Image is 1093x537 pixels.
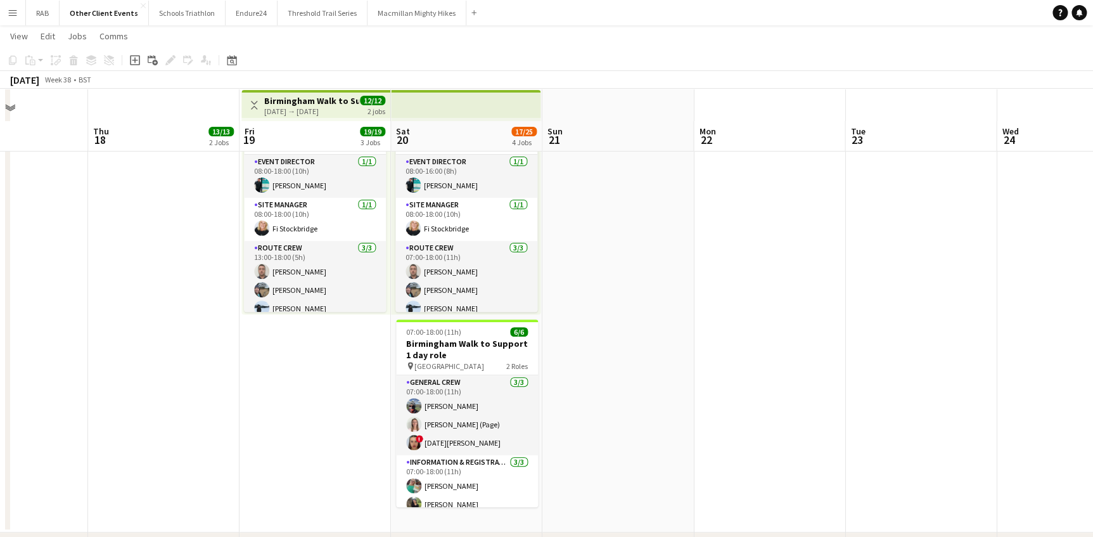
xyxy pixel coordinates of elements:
[368,105,385,116] div: 2 jobs
[149,1,226,25] button: Schools Triathlon
[244,241,386,321] app-card-role: Route Crew3/313:00-18:00 (5h)[PERSON_NAME][PERSON_NAME][PERSON_NAME]
[395,155,537,198] app-card-role: Event Director1/108:00-16:00 (8h)[PERSON_NAME]
[93,126,109,137] span: Thu
[512,138,536,147] div: 4 Jobs
[244,155,386,198] app-card-role: Event Director1/108:00-18:00 (10h)[PERSON_NAME]
[244,198,386,241] app-card-role: Site Manager1/108:00-18:00 (10h)Fi Stockbridge
[368,1,466,25] button: Macmillan Mighty Hikes
[414,361,484,371] span: [GEOGRAPHIC_DATA]
[63,28,92,44] a: Jobs
[396,375,538,455] app-card-role: General Crew3/307:00-18:00 (11h)[PERSON_NAME][PERSON_NAME] (Page)![DATE][PERSON_NAME]
[226,1,278,25] button: Endure24
[395,124,537,312] app-job-card: 07:00-18:00 (11h)6/6 [GEOGRAPHIC_DATA]4 RolesEvent Director1/108:00-16:00 (8h)[PERSON_NAME]Site M...
[396,338,538,361] h3: Birmingham Walk to Support 1 day role
[60,1,149,25] button: Other Client Events
[406,327,461,337] span: 07:00-18:00 (11h)
[10,30,28,42] span: View
[244,124,386,312] app-job-card: 08:00-18:00 (10h)6/6 [GEOGRAPHIC_DATA]4 RolesEvent Director1/108:00-18:00 (10h)[PERSON_NAME]Site ...
[5,28,33,44] a: View
[264,95,359,107] h3: Birmingham Walk to Support 2 day role
[42,75,74,84] span: Week 38
[94,28,133,44] a: Comms
[850,126,865,137] span: Tue
[848,133,865,147] span: 23
[547,126,563,137] span: Sun
[511,127,537,136] span: 17/25
[278,1,368,25] button: Threshold Trail Series
[510,327,528,337] span: 6/6
[10,74,39,86] div: [DATE]
[360,127,385,136] span: 19/19
[396,126,410,137] span: Sat
[394,133,410,147] span: 20
[546,133,563,147] span: 21
[1002,126,1018,137] span: Wed
[99,30,128,42] span: Comms
[1000,133,1018,147] span: 24
[395,241,537,321] app-card-role: Route Crew3/307:00-18:00 (11h)[PERSON_NAME][PERSON_NAME][PERSON_NAME]
[41,30,55,42] span: Edit
[396,320,538,507] app-job-card: 07:00-18:00 (11h)6/6Birmingham Walk to Support 1 day role [GEOGRAPHIC_DATA]2 RolesGeneral Crew3/3...
[208,127,234,136] span: 13/13
[68,30,87,42] span: Jobs
[35,28,60,44] a: Edit
[243,133,255,147] span: 19
[395,198,537,241] app-card-role: Site Manager1/108:00-18:00 (10h)Fi Stockbridge
[416,435,423,443] span: !
[506,361,528,371] span: 2 Roles
[209,138,233,147] div: 2 Jobs
[360,96,385,105] span: 12/12
[699,126,715,137] span: Mon
[396,455,538,535] app-card-role: Information & registration crew3/307:00-18:00 (11h)[PERSON_NAME][PERSON_NAME]
[361,138,385,147] div: 3 Jobs
[91,133,109,147] span: 18
[26,1,60,25] button: RAB
[79,75,91,84] div: BST
[264,107,359,116] div: [DATE] → [DATE]
[697,133,715,147] span: 22
[245,126,255,137] span: Fri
